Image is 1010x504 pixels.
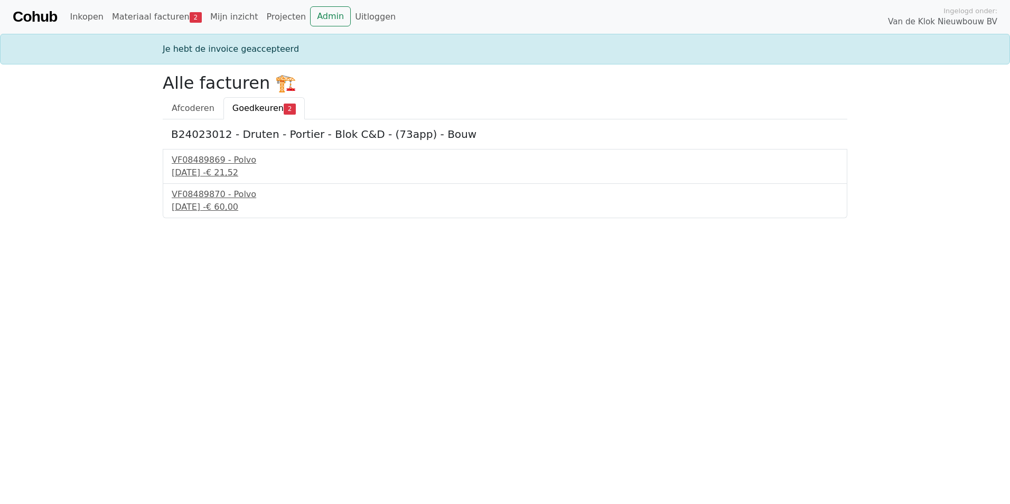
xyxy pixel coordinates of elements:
span: € 60,00 [206,202,238,212]
div: VF08489870 - Polvo [172,188,838,201]
a: Uitloggen [351,6,400,27]
div: [DATE] - [172,201,838,213]
span: Van de Klok Nieuwbouw BV [888,16,997,28]
a: Cohub [13,4,57,30]
a: Inkopen [66,6,107,27]
div: VF08489869 - Polvo [172,154,838,166]
h5: B24023012 - Druten - Portier - Blok C&D - (73app) - Bouw [171,128,839,141]
div: Je hebt de invoice geaccepteerd [156,43,854,55]
a: Mijn inzicht [206,6,263,27]
span: 2 [190,12,202,23]
a: Materiaal facturen2 [108,6,206,27]
span: 2 [284,104,296,114]
span: Goedkeuren [232,103,284,113]
a: Projecten [262,6,310,27]
a: VF08489869 - Polvo[DATE] -€ 21,52 [172,154,838,179]
a: Afcoderen [163,97,223,119]
h2: Alle facturen 🏗️ [163,73,847,93]
a: Admin [310,6,351,26]
span: € 21,52 [206,167,238,178]
span: Afcoderen [172,103,214,113]
a: Goedkeuren2 [223,97,305,119]
a: VF08489870 - Polvo[DATE] -€ 60,00 [172,188,838,213]
div: [DATE] - [172,166,838,179]
span: Ingelogd onder: [943,6,997,16]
